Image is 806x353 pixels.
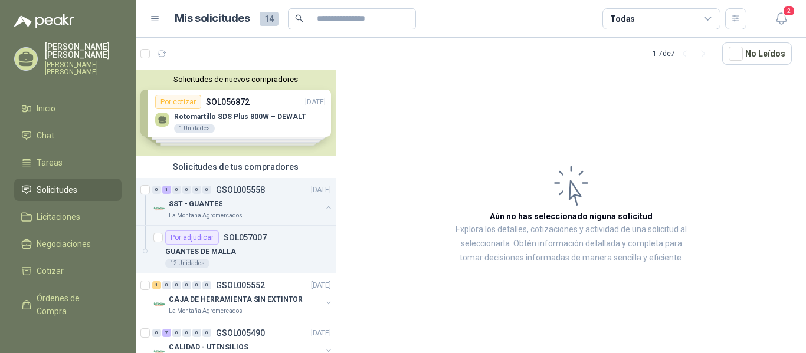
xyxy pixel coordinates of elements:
span: Licitaciones [37,210,80,223]
p: CALIDAD - UTENSILIOS [169,342,248,353]
span: Cotizar [37,265,64,278]
p: GUANTES DE MALLA [165,246,236,258]
div: Solicitudes de tus compradores [136,156,336,178]
p: [DATE] [311,280,331,291]
div: 0 [182,281,191,289]
a: Por adjudicarSOL057007GUANTES DE MALLA12 Unidades [136,226,336,273]
div: 0 [152,329,161,337]
div: 0 [162,281,171,289]
a: 1 0 0 0 0 0 GSOL005552[DATE] Company LogoCAJA DE HERRAMIENTA SIN EXTINTORLa Montaña Agromercados [152,278,333,316]
div: 0 [172,329,181,337]
a: Órdenes de Compra [14,287,122,322]
span: Negociaciones [37,237,91,250]
a: Solicitudes [14,179,122,201]
span: 14 [260,12,279,26]
img: Company Logo [152,202,166,216]
div: 0 [202,329,211,337]
a: Negociaciones [14,233,122,255]
div: Solicitudes de nuevos compradoresPor cotizarSOL056872[DATE] Rotomartillo SDS Plus 800W – DEWALT1 ... [136,70,336,156]
h1: Mis solicitudes [175,10,250,27]
div: 1 - 7 de 7 [653,44,713,63]
p: La Montaña Agromercados [169,306,243,316]
div: 0 [152,186,161,194]
span: Chat [37,129,54,142]
div: 0 [192,281,201,289]
p: La Montaña Agromercados [169,211,243,220]
span: Solicitudes [37,183,77,196]
p: GSOL005490 [216,329,265,337]
h3: Aún no has seleccionado niguna solicitud [490,210,653,223]
div: 0 [182,186,191,194]
div: 12 Unidades [165,259,209,268]
div: Todas [610,12,635,25]
p: [DATE] [311,328,331,339]
a: 0 1 0 0 0 0 GSOL005558[DATE] Company LogoSST - GUANTESLa Montaña Agromercados [152,183,333,220]
p: [PERSON_NAME] [PERSON_NAME] [45,61,122,75]
a: Tareas [14,151,122,174]
p: GSOL005558 [216,186,265,194]
div: 7 [162,329,171,337]
p: SOL057007 [224,233,267,242]
div: Por adjudicar [165,230,219,245]
div: 1 [152,281,161,289]
span: Tareas [37,156,63,169]
div: 0 [182,329,191,337]
p: CAJA DE HERRAMIENTA SIN EXTINTOR [169,294,303,305]
span: search [295,14,303,22]
div: 0 [202,281,211,289]
div: 0 [202,186,211,194]
div: 0 [172,281,181,289]
div: 1 [162,186,171,194]
p: Explora los detalles, cotizaciones y actividad de una solicitud al seleccionarla. Obtén informaci... [454,223,688,265]
button: No Leídos [722,42,792,65]
span: 2 [782,5,795,17]
div: 0 [172,186,181,194]
button: Solicitudes de nuevos compradores [140,75,331,84]
p: GSOL005552 [216,281,265,289]
p: [DATE] [311,184,331,196]
a: Chat [14,124,122,147]
a: Cotizar [14,260,122,282]
p: [PERSON_NAME] [PERSON_NAME] [45,42,122,59]
div: 0 [192,186,201,194]
span: Inicio [37,102,55,115]
p: SST - GUANTES [169,199,222,210]
a: Licitaciones [14,206,122,228]
span: Órdenes de Compra [37,292,110,318]
a: Inicio [14,97,122,120]
img: Company Logo [152,297,166,311]
button: 2 [771,8,792,29]
img: Logo peakr [14,14,74,28]
div: 0 [192,329,201,337]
